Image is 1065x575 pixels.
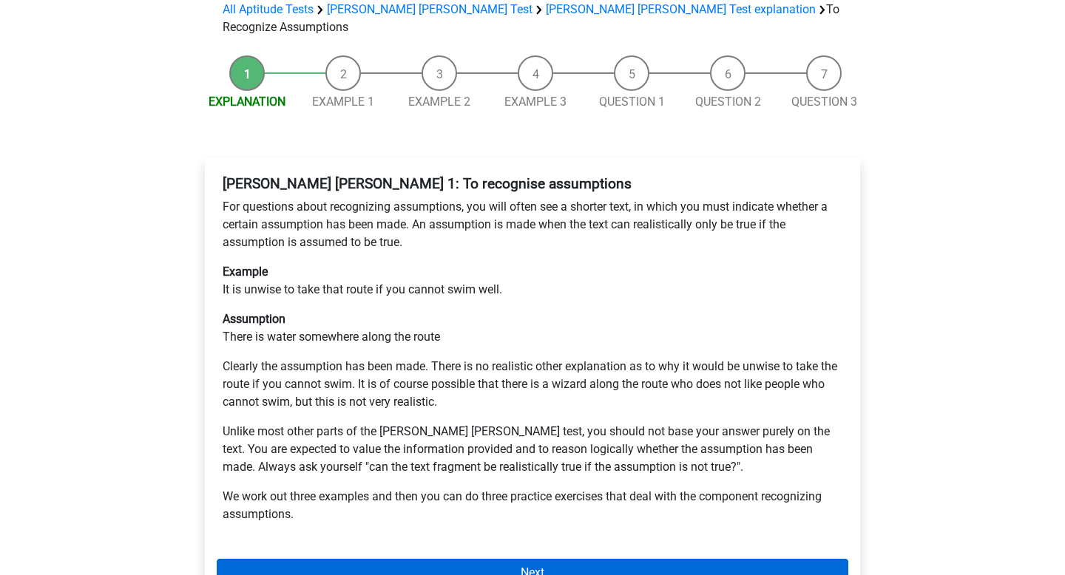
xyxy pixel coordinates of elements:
[223,175,632,192] b: [PERSON_NAME] [PERSON_NAME] 1: To recognise assumptions
[209,95,285,109] a: Explanation
[217,1,848,36] div: To Recognize Assumptions
[223,198,842,251] p: For questions about recognizing assumptions, you will often see a shorter text, in which you must...
[546,2,816,16] a: [PERSON_NAME] [PERSON_NAME] Test explanation
[223,312,285,326] b: Assumption
[695,95,761,109] a: Question 2
[223,265,268,279] b: Example
[791,95,857,109] a: Question 3
[599,95,665,109] a: Question 1
[223,423,842,476] p: Unlike most other parts of the [PERSON_NAME] [PERSON_NAME] test, you should not base your answer ...
[504,95,567,109] a: Example 3
[223,310,842,346] p: There is water somewhere along the route
[327,2,532,16] a: [PERSON_NAME] [PERSON_NAME] Test
[312,95,374,109] a: Example 1
[223,488,842,523] p: We work out three examples and then you can do three practice exercises that deal with the compon...
[408,95,470,109] a: Example 2
[223,263,842,299] p: It is unwise to take that route if you cannot swim well.
[223,358,842,411] p: Clearly the assumption has been made. There is no realistic other explanation as to why it would ...
[223,2,314,16] a: All Aptitude Tests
